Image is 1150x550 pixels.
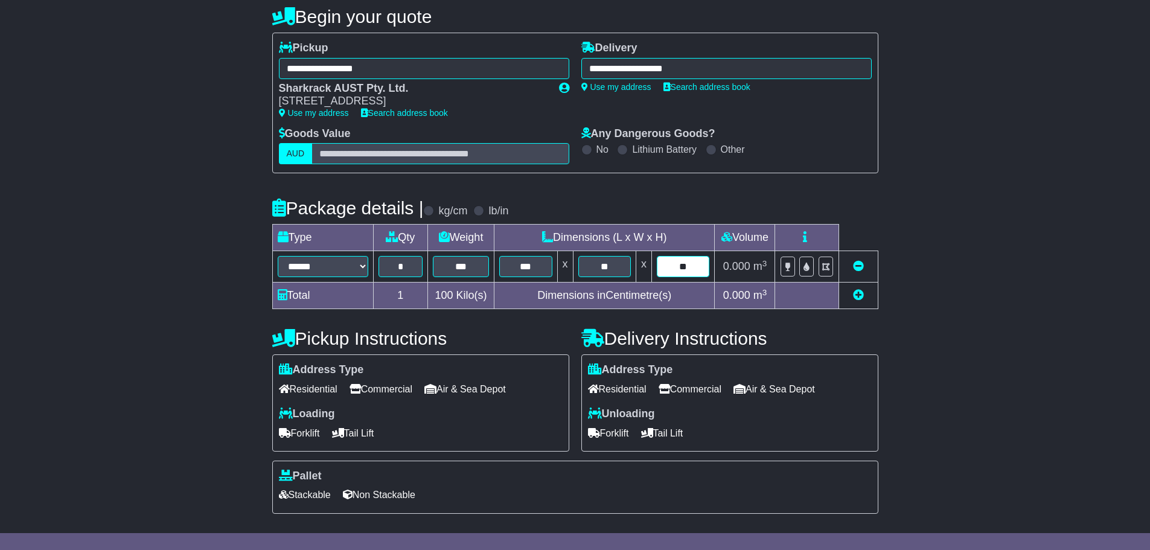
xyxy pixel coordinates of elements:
td: x [636,251,651,283]
label: lb/in [488,205,508,218]
td: Kilo(s) [428,283,494,309]
span: Residential [588,380,647,398]
span: Tail Lift [332,424,374,443]
label: Delivery [581,42,637,55]
span: 0.000 [723,289,750,301]
td: x [557,251,573,283]
td: Weight [428,225,494,251]
label: Address Type [588,363,673,377]
h4: Delivery Instructions [581,328,878,348]
span: Commercial [350,380,412,398]
h4: Package details | [272,198,424,218]
div: [STREET_ADDRESS] [279,95,547,108]
span: 100 [435,289,453,301]
label: AUD [279,143,313,164]
a: Search address book [361,108,448,118]
label: Any Dangerous Goods? [581,127,715,141]
label: Lithium Battery [632,144,697,155]
td: Type [272,225,373,251]
label: Loading [279,408,335,421]
label: Goods Value [279,127,351,141]
a: Search address book [663,82,750,92]
span: Air & Sea Depot [733,380,815,398]
td: Qty [373,225,428,251]
span: Forklift [279,424,320,443]
td: 1 [373,283,428,309]
h4: Begin your quote [272,7,878,27]
span: m [753,289,767,301]
span: Stackable [279,485,331,504]
td: Volume [715,225,775,251]
span: Tail Lift [641,424,683,443]
a: Use my address [581,82,651,92]
label: Pickup [279,42,328,55]
span: 0.000 [723,260,750,272]
td: Dimensions (L x W x H) [494,225,715,251]
label: Other [721,144,745,155]
span: Non Stackable [343,485,415,504]
a: Use my address [279,108,349,118]
label: No [596,144,609,155]
span: Commercial [659,380,721,398]
a: Add new item [853,289,864,301]
a: Remove this item [853,260,864,272]
span: Air & Sea Depot [424,380,506,398]
label: Address Type [279,363,364,377]
sup: 3 [762,259,767,268]
label: kg/cm [438,205,467,218]
h4: Pickup Instructions [272,328,569,348]
label: Pallet [279,470,322,483]
span: Forklift [588,424,629,443]
span: m [753,260,767,272]
span: Residential [279,380,337,398]
td: Dimensions in Centimetre(s) [494,283,715,309]
sup: 3 [762,288,767,297]
td: Total [272,283,373,309]
label: Unloading [588,408,655,421]
div: Sharkrack AUST Pty. Ltd. [279,82,547,95]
